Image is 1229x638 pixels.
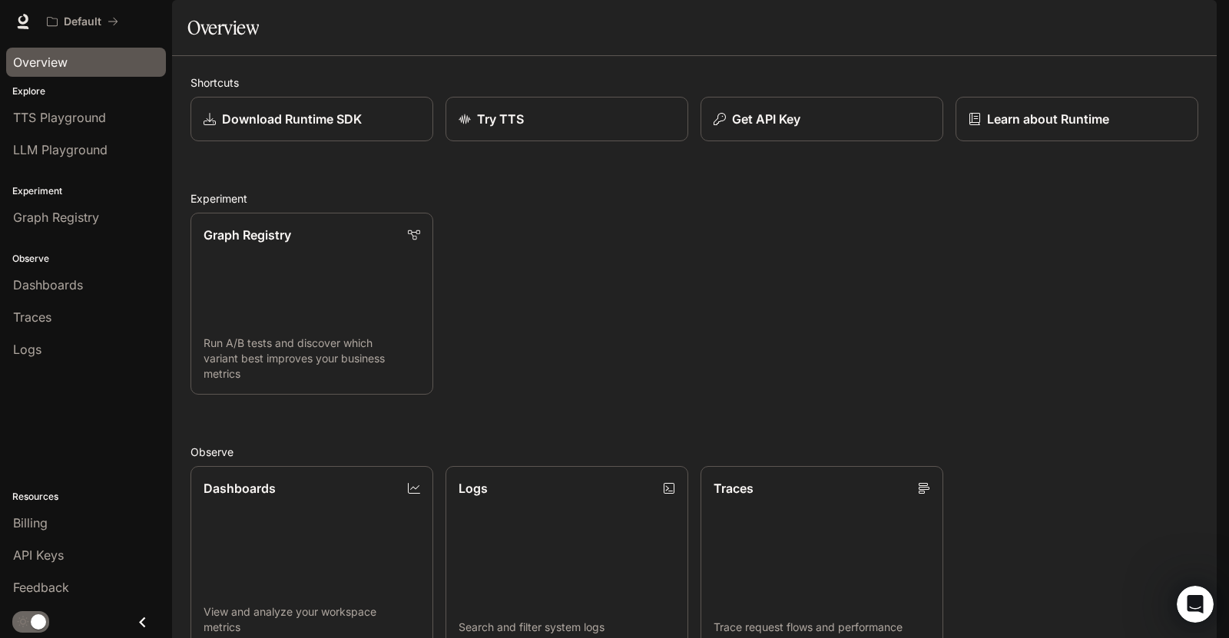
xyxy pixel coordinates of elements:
[190,190,1198,207] h2: Experiment
[956,97,1198,141] a: Learn about Runtime
[987,110,1109,128] p: Learn about Runtime
[190,213,433,395] a: Graph RegistryRun A/B tests and discover which variant best improves your business metrics
[187,12,259,43] h1: Overview
[714,479,754,498] p: Traces
[732,110,800,128] p: Get API Key
[222,110,362,128] p: Download Runtime SDK
[477,110,524,128] p: Try TTS
[204,604,420,635] p: View and analyze your workspace metrics
[701,97,943,141] button: Get API Key
[204,226,291,244] p: Graph Registry
[714,620,930,635] p: Trace request flows and performance
[204,336,420,382] p: Run A/B tests and discover which variant best improves your business metrics
[1177,586,1214,623] iframe: Intercom live chat
[446,97,688,141] a: Try TTS
[459,620,675,635] p: Search and filter system logs
[190,74,1198,91] h2: Shortcuts
[40,6,125,37] button: All workspaces
[459,479,488,498] p: Logs
[190,97,433,141] a: Download Runtime SDK
[64,15,101,28] p: Default
[204,479,276,498] p: Dashboards
[190,444,1198,460] h2: Observe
